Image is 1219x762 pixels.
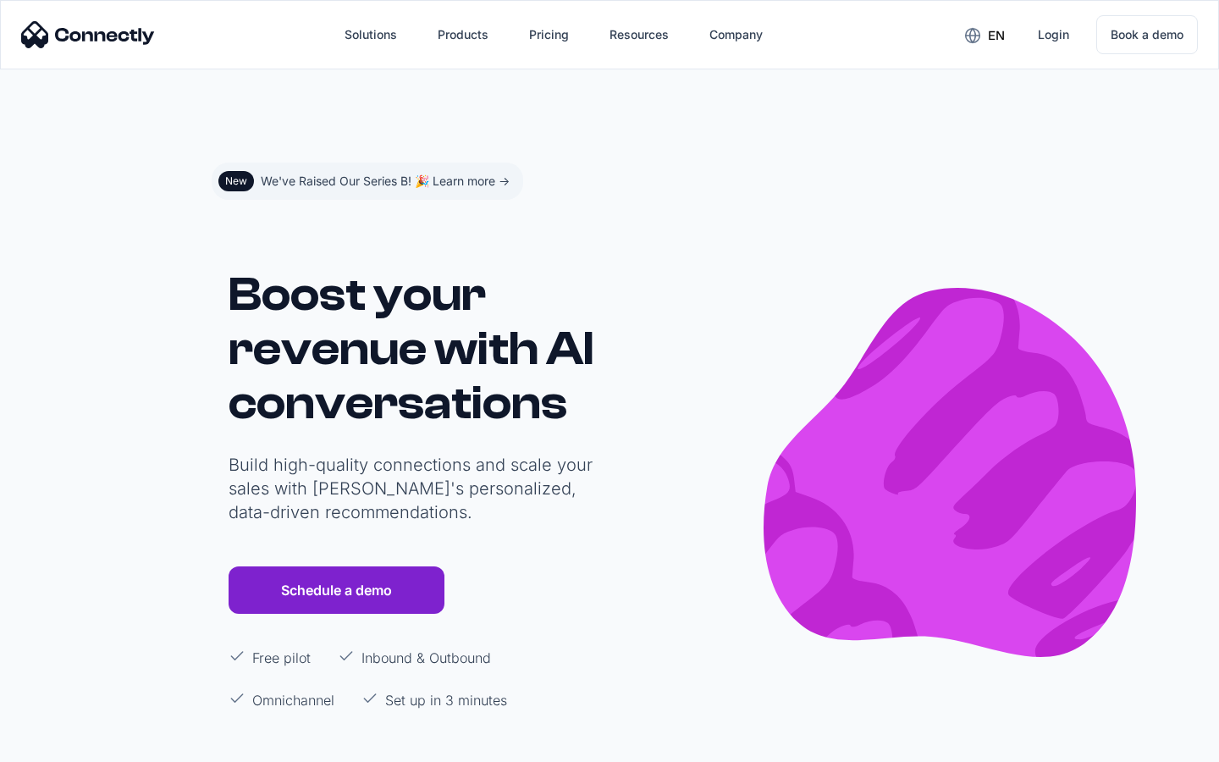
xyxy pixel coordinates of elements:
[988,24,1005,47] div: en
[34,732,102,756] ul: Language list
[17,731,102,756] aside: Language selected: English
[361,648,491,668] p: Inbound & Outbound
[229,268,601,430] h1: Boost your revenue with AI conversations
[225,174,247,188] div: New
[1096,15,1198,54] a: Book a demo
[21,21,155,48] img: Connectly Logo
[1024,14,1083,55] a: Login
[345,23,397,47] div: Solutions
[252,690,334,710] p: Omnichannel
[212,163,523,200] a: NewWe've Raised Our Series B! 🎉 Learn more ->
[516,14,582,55] a: Pricing
[709,23,763,47] div: Company
[438,23,488,47] div: Products
[385,690,507,710] p: Set up in 3 minutes
[261,169,510,193] div: We've Raised Our Series B! 🎉 Learn more ->
[252,648,311,668] p: Free pilot
[1038,23,1069,47] div: Login
[229,566,444,614] a: Schedule a demo
[229,453,601,524] p: Build high-quality connections and scale your sales with [PERSON_NAME]'s personalized, data-drive...
[609,23,669,47] div: Resources
[529,23,569,47] div: Pricing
